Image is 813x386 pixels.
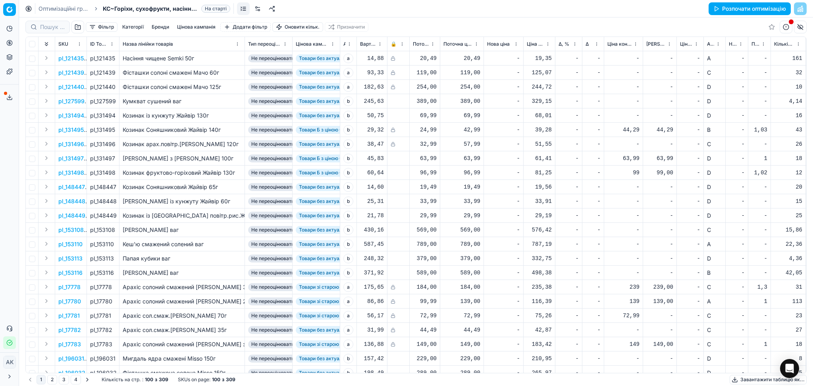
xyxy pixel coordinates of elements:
div: - [487,169,520,177]
span: b [343,111,353,120]
button: Expand [42,282,51,291]
span: Δ, % [559,41,569,47]
div: - [559,54,579,62]
span: Не переоцінювати [248,97,297,105]
div: - [751,140,767,148]
span: b [343,168,353,178]
div: - [729,54,745,62]
span: KC~Горіхи, сухофрукти, насіння - tier_1 [103,5,198,13]
div: Open Intercom Messenger [780,359,799,378]
span: SKU [58,41,68,47]
div: B [707,126,722,134]
div: - [680,83,700,91]
div: - [751,83,767,91]
span: Товари без актуального моніторингу [296,69,388,77]
p: pl_121435 [58,54,84,62]
div: - [607,54,640,62]
p: pl_121440 [58,83,84,91]
div: 119,00 [413,69,437,77]
div: - [559,183,579,191]
div: 60,64 [360,169,384,177]
div: 57,99 [443,140,480,148]
div: D [707,169,722,177]
button: Бренди [148,22,172,32]
span: [PERSON_NAME] за 7 днів [646,41,665,47]
div: 63,99 [607,154,640,162]
button: pl_131496 [58,140,84,148]
div: 44,29 [607,126,640,134]
div: Козинак Соняшниковий Жайвір 140г [123,126,241,134]
div: - [487,97,520,105]
div: 389,00 [443,97,480,105]
div: - [729,154,745,162]
div: - [559,112,579,120]
div: - [586,126,601,134]
div: 69,99 [413,112,437,120]
div: - [680,140,700,148]
button: Фільтр [86,22,118,32]
span: b [343,96,353,106]
button: pl_17781 [58,312,80,320]
div: 1,03 [751,126,767,134]
div: - [487,83,520,91]
div: Фісташки солоні смажені Мачо 60г [123,69,241,77]
div: - [559,97,579,105]
span: Атрибут товару [343,41,345,47]
button: pl_17780 [58,297,81,305]
button: Розпочати оптимізацію [709,2,791,15]
button: Expand [42,125,51,134]
button: pl_127599 [58,97,85,105]
button: pl_131494 [58,112,84,120]
span: a [343,82,353,92]
div: - [559,126,579,134]
button: pl_148448 [58,197,85,205]
button: pl_196031 [58,355,84,363]
div: pl_131494 [90,112,116,120]
button: pl_17783 [58,340,81,348]
button: 1 [37,375,46,384]
div: 93,33 [360,69,384,77]
button: Expand all [42,39,51,49]
div: 4,14 [774,97,802,105]
div: Козинак із кунжуту Жайвір 130г [123,112,241,120]
span: Не переоцінювати [248,169,297,177]
button: pl_148447 [58,183,85,191]
a: Оптимізаційні групи [39,5,89,13]
div: - [646,69,673,77]
div: 38,47 [360,140,384,148]
span: Не переоцінювати [248,112,297,120]
span: KC~Горіхи, сухофрукти, насіння - tier_1На старті [103,5,230,13]
div: - [729,169,745,177]
div: 63,99 [443,154,480,162]
button: pl_17782 [58,326,81,334]
button: pl_131497 [58,154,84,162]
strong: 309 [226,376,235,383]
div: pl_131495 [90,126,116,134]
div: Козинак арах.повітр.[PERSON_NAME] 120г [123,140,241,148]
span: Не переоцінювати [248,154,297,162]
div: - [680,69,700,77]
strong: 100 [212,376,220,383]
p: pl_153108 [58,226,84,234]
div: - [646,140,673,148]
button: Expand [42,68,51,77]
button: Expand [42,368,51,377]
div: - [646,112,673,120]
div: - [559,169,579,177]
div: 69,99 [443,112,480,120]
span: AK [4,356,15,368]
p: pl_17778 [58,283,81,291]
span: 🔒 [391,41,397,47]
div: pl_131497 [90,154,116,162]
button: pl_153110 [58,240,83,248]
button: Expand [42,153,51,163]
span: b [343,182,353,192]
button: pl_131498 [58,169,84,177]
span: Нова ціна [487,41,510,47]
button: pl_121439 [58,69,84,77]
div: - [751,97,767,105]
